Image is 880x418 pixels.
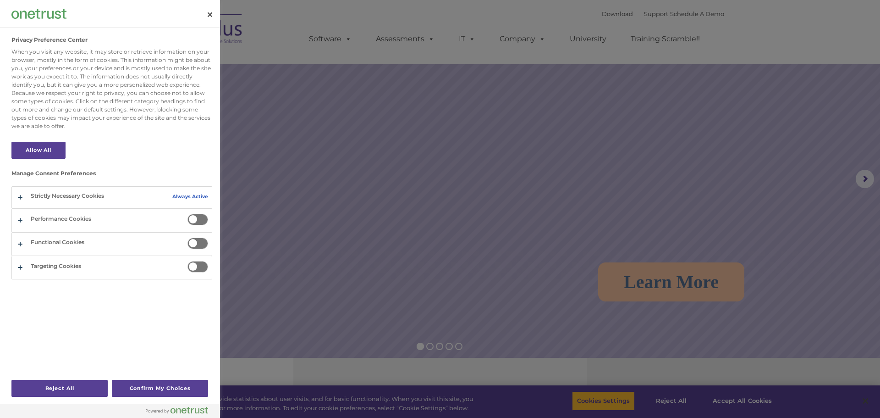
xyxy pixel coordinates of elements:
button: Reject All [11,380,108,397]
span: Last name [127,61,155,67]
button: Close [200,5,220,25]
img: Powered by OneTrust Opens in a new Tab [146,407,208,414]
img: Company Logo [11,9,66,18]
button: Allow All [11,142,66,159]
h3: Manage Consent Preferences [11,170,212,181]
h2: Privacy Preference Center [11,37,88,43]
button: Confirm My Choices [112,380,208,397]
span: Phone number [127,98,166,105]
a: Powered by OneTrust Opens in a new Tab [146,407,215,418]
div: When you visit any website, it may store or retrieve information on your browser, mostly in the f... [11,48,212,130]
div: Company Logo [11,5,66,23]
